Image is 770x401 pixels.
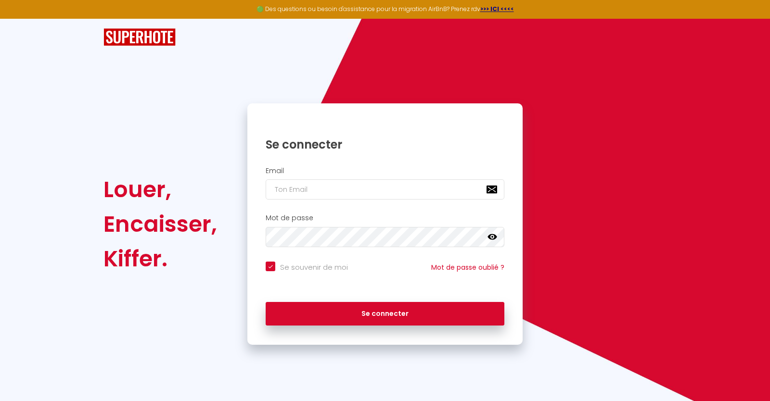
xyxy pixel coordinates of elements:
h2: Mot de passe [266,214,504,222]
img: SuperHote logo [103,28,176,46]
div: Kiffer. [103,241,217,276]
div: Encaisser, [103,207,217,241]
a: >>> ICI <<<< [480,5,514,13]
h1: Se connecter [266,137,504,152]
div: Louer, [103,172,217,207]
h2: Email [266,167,504,175]
button: Se connecter [266,302,504,326]
input: Ton Email [266,179,504,200]
a: Mot de passe oublié ? [431,263,504,272]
